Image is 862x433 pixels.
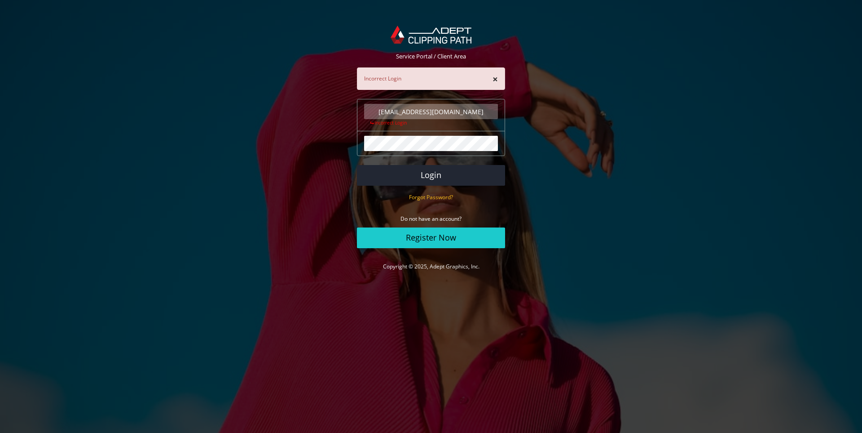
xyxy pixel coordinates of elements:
div: Incorrect Login [357,67,505,90]
a: Register Now [357,228,505,248]
input: Email Address [364,104,498,119]
a: Copyright © 2025, Adept Graphics, Inc. [383,263,479,270]
button: × [493,75,498,84]
img: Adept Graphics [391,26,471,44]
small: Do not have an account? [400,215,462,223]
a: Forgot Password? [409,193,453,201]
div: Incorrect Login [364,119,498,126]
span: Service Portal / Client Area [396,52,466,60]
button: Login [357,165,505,186]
